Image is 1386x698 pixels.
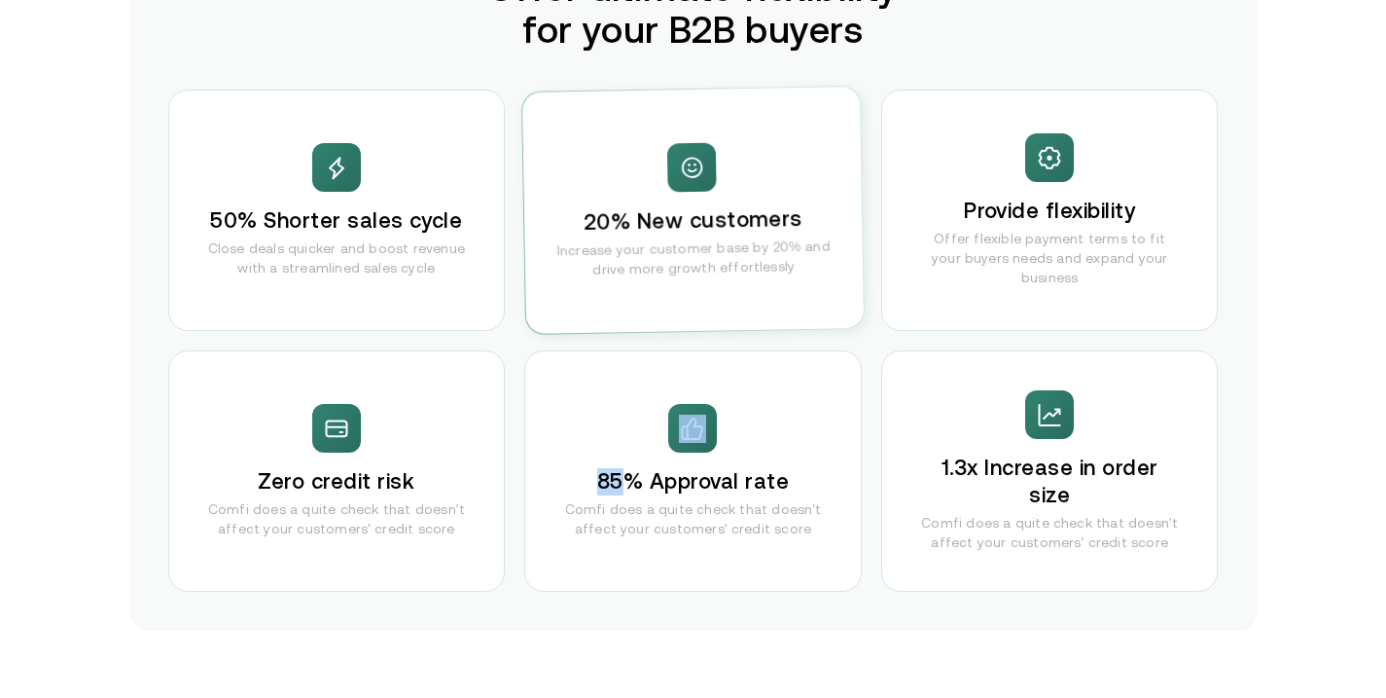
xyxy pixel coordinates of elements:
[921,229,1179,287] p: Offer flexible payment terms to fit your buyers needs and expand your business
[1036,401,1063,429] img: spark
[921,455,1179,509] h3: 1.3x Increase in order size
[679,415,706,443] img: spark
[584,205,803,237] h3: 20% New customers
[1036,144,1063,172] img: spark
[323,154,350,182] img: spark
[208,499,466,538] p: Comfi does a quite check that doesn't affect your customers' credit score
[210,207,462,235] h3: 50% Shorter sales cycle
[323,415,350,443] img: spark
[564,499,822,538] p: Comfi does a quite check that doesn't affect your customers' credit score
[545,236,843,279] p: Increase your customer base by 20% and drive more growth effortlessly
[597,468,789,496] h3: 85% Approval rate
[208,239,466,277] p: Close deals quicker and boost revenue with a streamlined sales cycle
[921,513,1179,552] p: Comfi does a quite check that doesn't affect your customers' credit score
[964,198,1135,225] h3: Provide flexibility
[678,154,705,181] img: spark
[258,468,414,496] h3: Zero credit risk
